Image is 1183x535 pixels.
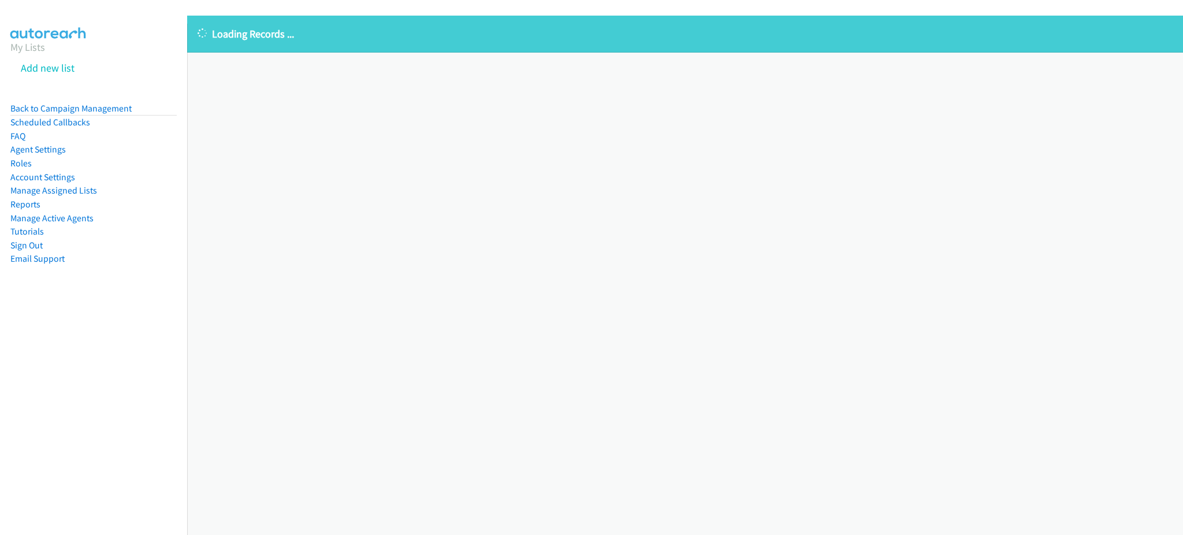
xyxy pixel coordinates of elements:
a: Back to Campaign Management [10,103,132,114]
a: Manage Assigned Lists [10,185,97,196]
a: Reports [10,199,40,210]
a: Sign Out [10,240,43,251]
a: Email Support [10,253,65,264]
a: Agent Settings [10,144,66,155]
a: Account Settings [10,172,75,183]
a: Add new list [21,61,75,75]
p: Loading Records ... [198,26,1173,42]
a: Roles [10,158,32,169]
a: FAQ [10,131,25,142]
a: Tutorials [10,226,44,237]
a: Manage Active Agents [10,213,94,224]
a: My Lists [10,40,45,54]
a: Scheduled Callbacks [10,117,90,128]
